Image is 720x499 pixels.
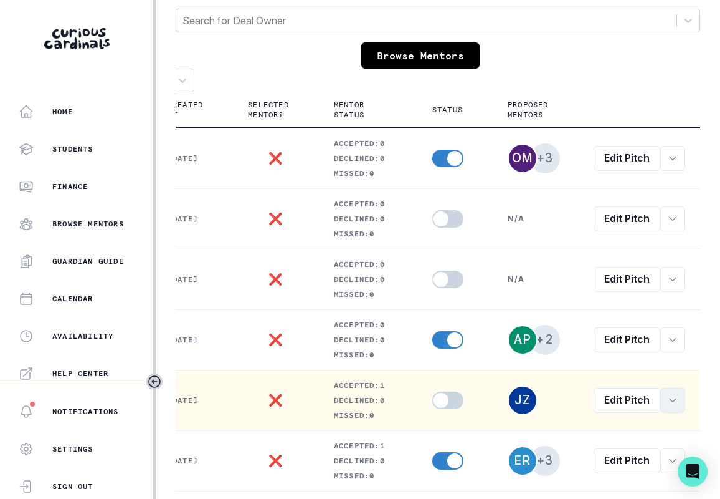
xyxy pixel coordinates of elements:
p: Accepted: 0 [334,259,402,269]
p: Browse Mentors [52,219,124,229]
a: Edit Pitch [594,146,660,171]
span: +3 [530,446,560,476]
p: [DATE] [168,335,218,345]
a: Edit Pitch [594,327,660,352]
p: Guardian Guide [52,256,124,266]
p: Home [52,107,73,117]
div: Emelia Richling [514,455,530,467]
div: Abel Profeta [514,334,531,346]
p: Settings [52,444,93,454]
p: Accepted: 0 [334,320,402,330]
p: Missed: 0 [334,229,402,239]
p: [DATE] [168,456,218,466]
p: Missed: 0 [334,350,402,360]
p: Declined: 0 [334,335,402,345]
p: ❌ [268,335,283,345]
p: Missed: 0 [334,289,402,299]
p: Selected Mentor? [248,100,289,120]
p: [DATE] [168,153,218,163]
p: Declined: 0 [334,274,402,284]
p: N/A [508,214,564,224]
p: Mentor Status [334,100,387,120]
a: Edit Pitch [594,388,660,413]
button: row menu [660,206,685,231]
a: Browse Mentors [361,42,480,69]
p: ❌ [268,214,283,224]
span: +3 [530,143,560,173]
span: +2 [530,325,560,355]
p: Proposed Mentors [508,100,549,120]
p: ❌ [268,274,283,284]
p: ❌ [268,153,283,163]
button: row menu [660,388,685,413]
div: Open Intercom Messenger [678,457,708,487]
p: [DATE] [168,214,218,224]
p: Students [52,144,93,154]
img: Curious Cardinals Logo [44,28,110,49]
p: Help Center [52,369,108,379]
a: Edit Pitch [594,206,660,231]
p: Missed: 0 [334,471,402,481]
p: Finance [52,182,88,191]
a: Edit Pitch [594,448,660,473]
button: row menu [660,327,685,352]
p: Accepted: 0 [334,199,402,209]
p: Accepted: 1 [334,441,402,451]
p: ❌ [268,395,283,405]
p: Availability [52,331,113,341]
p: Missed: 0 [334,410,402,420]
p: Missed: 0 [334,168,402,178]
p: Accepted: 1 [334,380,402,390]
p: N/A [508,274,564,284]
p: Declined: 0 [334,395,402,405]
a: Edit Pitch [594,267,660,292]
p: Declined: 0 [334,214,402,224]
p: [DATE] [168,395,218,405]
button: row menu [660,267,685,292]
button: row menu [660,146,685,171]
p: Sign Out [52,482,93,492]
div: JUSTIN ZHENG [514,394,530,406]
button: row menu [660,448,685,473]
p: Accepted: 0 [334,138,402,148]
p: [DATE] [168,274,218,284]
p: Declined: 0 [334,456,402,466]
p: Status [432,105,463,115]
button: Toggle sidebar [146,374,163,390]
p: Created At [168,100,203,120]
p: Declined: 0 [334,153,402,163]
p: ❌ [268,456,283,466]
div: Olivia McAllister-Nevins [512,152,533,164]
p: Calendar [52,294,93,304]
p: Notifications [52,407,119,417]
